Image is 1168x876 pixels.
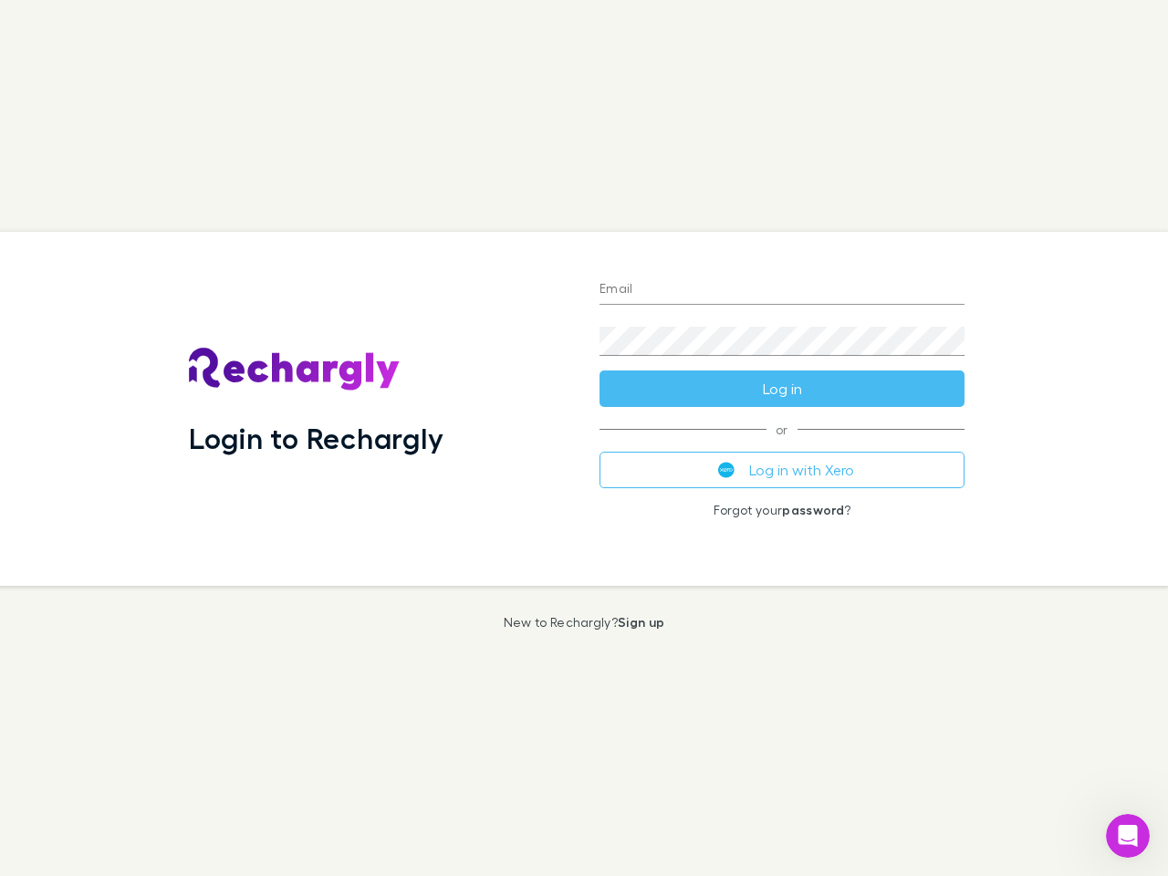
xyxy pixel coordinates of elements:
iframe: Intercom live chat [1106,814,1150,858]
a: Sign up [618,614,664,630]
img: Rechargly's Logo [189,348,401,391]
p: New to Rechargly? [504,615,665,630]
p: Forgot your ? [600,503,965,517]
img: Xero's logo [718,462,735,478]
a: password [782,502,844,517]
h1: Login to Rechargly [189,421,443,455]
button: Log in with Xero [600,452,965,488]
button: Log in [600,370,965,407]
span: or [600,429,965,430]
